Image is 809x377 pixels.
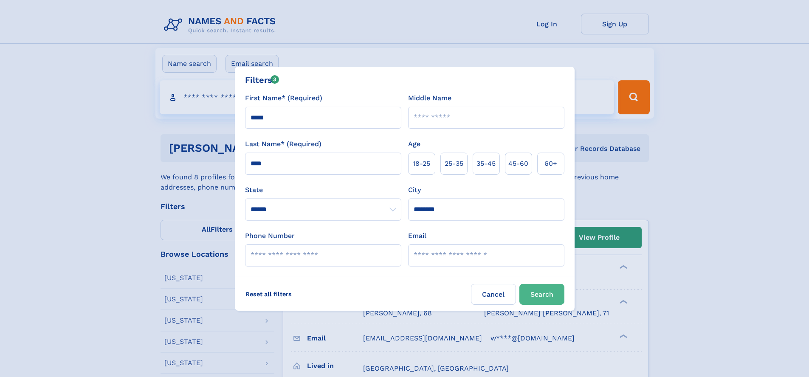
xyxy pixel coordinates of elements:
[519,284,564,305] button: Search
[245,185,401,195] label: State
[413,159,430,169] span: 18‑25
[445,159,463,169] span: 25‑35
[476,159,496,169] span: 35‑45
[240,284,297,304] label: Reset all filters
[408,185,421,195] label: City
[408,139,420,149] label: Age
[245,74,279,86] div: Filters
[245,139,321,149] label: Last Name* (Required)
[245,231,295,241] label: Phone Number
[508,159,528,169] span: 45‑60
[408,231,426,241] label: Email
[544,159,557,169] span: 60+
[245,93,322,103] label: First Name* (Required)
[408,93,451,103] label: Middle Name
[471,284,516,305] label: Cancel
